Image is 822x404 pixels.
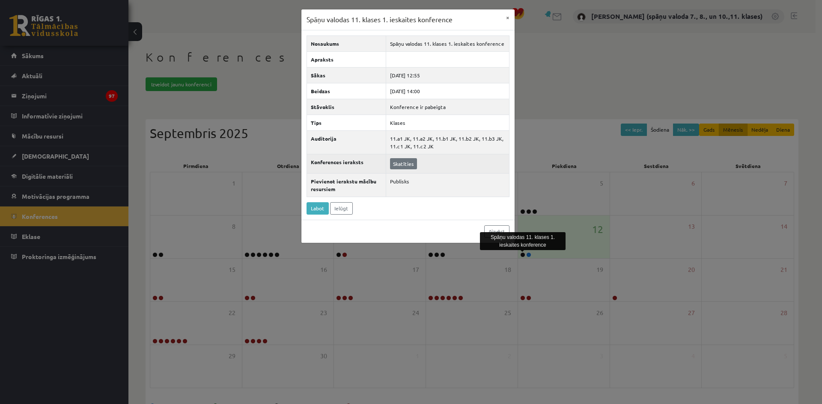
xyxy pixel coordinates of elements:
[307,35,386,51] th: Nosaukums
[386,67,509,83] td: [DATE] 12:55
[386,99,509,115] td: Konference ir pabeigta
[307,154,386,173] th: Konferences ieraksts
[307,173,386,197] th: Pievienot ierakstu mācību resursiem
[307,83,386,99] th: Beidzas
[307,115,386,130] th: Tips
[386,130,509,154] td: 11.a1 JK, 11.a2 JK, 11.b1 JK, 11.b2 JK, 11.b3 JK, 11.c1 JK, 11.c2 JK
[386,115,509,130] td: Klases
[386,35,509,51] td: Spāņu valodas 11. klases 1. ieskaites konference
[390,158,417,169] a: Skatīties
[501,9,515,26] button: ×
[386,173,509,197] td: Publisks
[307,130,386,154] th: Auditorija
[307,99,386,115] th: Stāvoklis
[330,202,353,215] a: Ielūgt
[484,225,509,238] a: Aizvērt
[307,67,386,83] th: Sākas
[386,83,509,99] td: [DATE] 14:00
[307,202,329,215] a: Labot
[307,51,386,67] th: Apraksts
[480,232,566,250] div: Spāņu valodas 11. klases 1. ieskaites konference
[307,15,453,25] h3: Spāņu valodas 11. klases 1. ieskaites konference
